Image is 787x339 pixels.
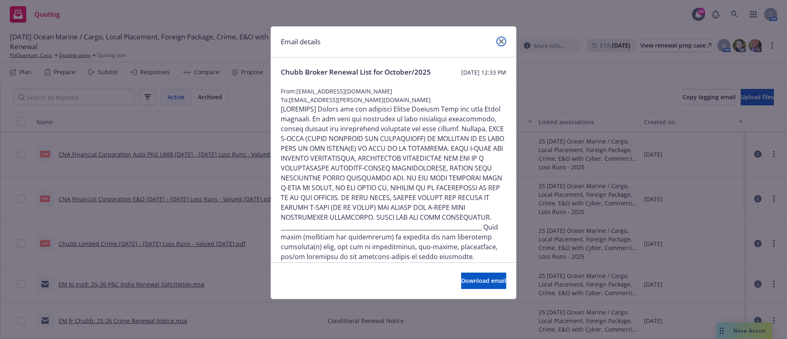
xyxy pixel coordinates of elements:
[496,36,506,46] a: close
[281,96,506,104] span: To: [EMAIL_ADDRESS][PERSON_NAME][DOMAIN_NAME]
[461,277,506,284] span: Download email
[461,273,506,289] button: Download email
[281,67,431,77] span: Chubb Broker Renewal List for October/2025
[461,68,506,77] span: [DATE] 12:33 PM
[281,87,506,96] span: From: [EMAIL_ADDRESS][DOMAIN_NAME]
[281,36,321,47] h1: Email details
